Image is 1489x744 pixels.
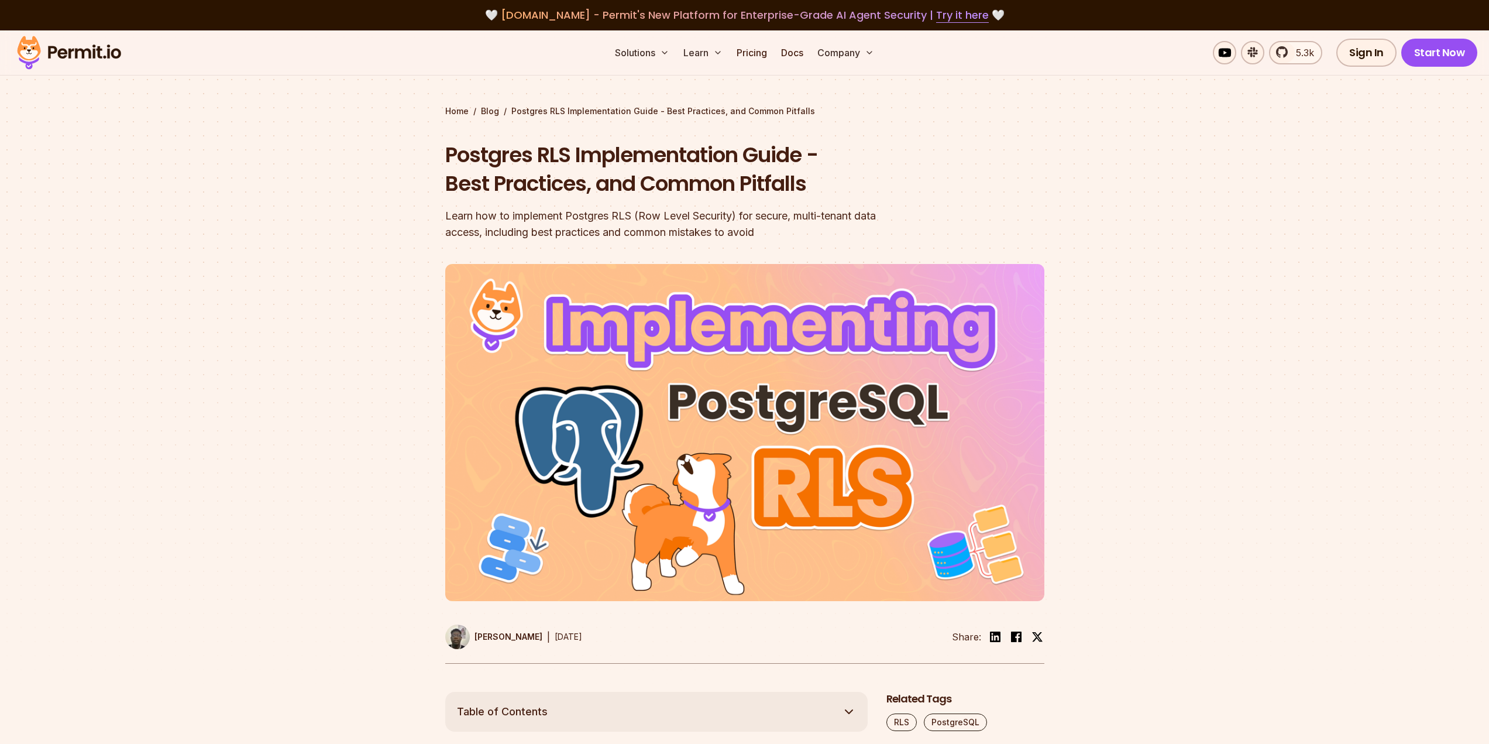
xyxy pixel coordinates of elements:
[445,105,469,117] a: Home
[924,714,987,731] a: PostgreSQL
[1031,631,1043,643] img: twitter
[1009,630,1023,644] img: facebook
[610,41,674,64] button: Solutions
[886,692,1044,707] h2: Related Tags
[1401,39,1478,67] a: Start Now
[474,631,542,643] p: [PERSON_NAME]
[445,105,1044,117] div: / /
[952,630,981,644] li: Share:
[1336,39,1397,67] a: Sign In
[555,632,582,642] time: [DATE]
[886,714,917,731] a: RLS
[445,140,895,198] h1: Postgres RLS Implementation Guide - Best Practices, and Common Pitfalls
[813,41,879,64] button: Company
[445,208,895,241] div: Learn how to implement Postgres RLS (Row Level Security) for secure, multi-tenant data access, in...
[732,41,772,64] a: Pricing
[501,8,989,22] span: [DOMAIN_NAME] - Permit's New Platform for Enterprise-Grade AI Agent Security |
[28,7,1461,23] div: 🤍 🤍
[481,105,499,117] a: Blog
[988,630,1002,644] img: linkedin
[776,41,808,64] a: Docs
[445,625,470,649] img: Uma Victor
[936,8,989,23] a: Try it here
[679,41,727,64] button: Learn
[445,264,1044,601] img: Postgres RLS Implementation Guide - Best Practices, and Common Pitfalls
[457,704,548,720] span: Table of Contents
[547,630,550,644] div: |
[445,692,868,732] button: Table of Contents
[445,625,542,649] a: [PERSON_NAME]
[12,33,126,73] img: Permit logo
[1269,41,1322,64] a: 5.3k
[1289,46,1314,60] span: 5.3k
